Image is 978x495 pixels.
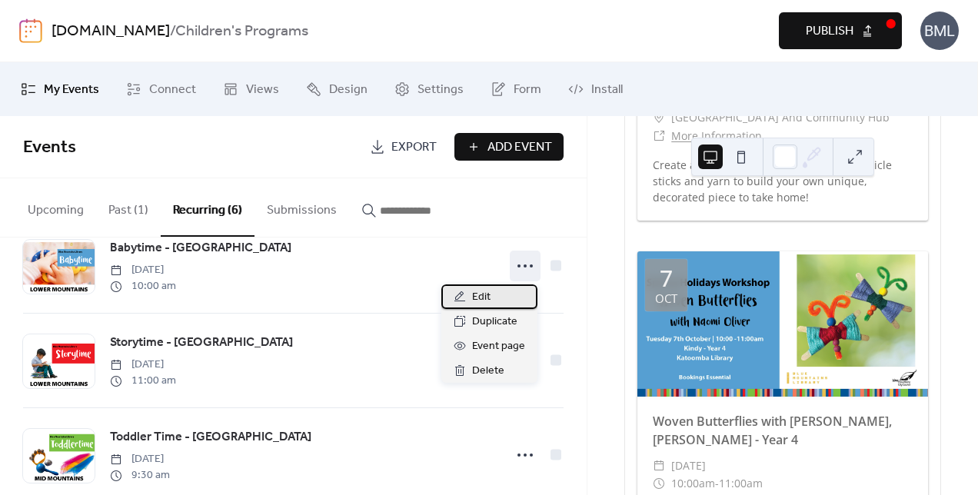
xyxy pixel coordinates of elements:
span: [DATE] [110,262,176,278]
span: Babytime - [GEOGRAPHIC_DATA] [110,239,291,257]
span: 10:00am [671,474,715,493]
a: Storytime - [GEOGRAPHIC_DATA] [110,333,293,353]
span: Event page [472,337,525,356]
span: Connect [149,81,196,99]
span: 11:00am [719,474,763,493]
div: Oct [655,293,677,304]
button: Publish [779,12,902,49]
b: / [170,17,175,46]
span: 10:00 am [110,278,176,294]
span: Events [23,131,76,164]
div: Create a colourful wall hanging using popsicle sticks and yarn to build your own unique, decorate... [637,157,928,205]
button: Add Event [454,133,564,161]
span: - [715,474,719,493]
span: Views [246,81,279,99]
span: Add Event [487,138,552,157]
div: BML [920,12,959,50]
span: Settings [417,81,464,99]
span: Publish [806,22,853,41]
button: Upcoming [15,178,96,235]
span: [DATE] [671,457,706,475]
img: logo [19,18,42,43]
span: Export [391,138,437,157]
a: Woven Butterflies with [PERSON_NAME], [PERSON_NAME] - Year 4 [653,413,892,448]
div: ​ [653,127,665,145]
a: Form [479,68,553,110]
span: Design [329,81,368,99]
div: ​ [653,457,665,475]
a: Babytime - [GEOGRAPHIC_DATA] [110,238,291,258]
button: Submissions [254,178,349,235]
span: 9:30 am [110,467,170,483]
a: More Information [671,128,762,143]
a: Design [294,68,379,110]
a: Settings [383,68,475,110]
span: [GEOGRAPHIC_DATA] And Community Hub [671,108,890,127]
a: Views [211,68,291,110]
div: ​ [653,474,665,493]
a: Toddler Time - [GEOGRAPHIC_DATA] [110,427,311,447]
a: Connect [115,68,208,110]
button: Recurring (6) [161,178,254,237]
span: Install [591,81,623,99]
button: Past (1) [96,178,161,235]
span: My Events [44,81,99,99]
a: [DOMAIN_NAME] [52,17,170,46]
span: [DATE] [110,451,170,467]
a: Install [557,68,634,110]
b: Children's Programs [175,17,308,46]
div: ​ [653,108,665,127]
span: Delete [472,362,504,380]
span: [DATE] [110,357,176,373]
span: Edit [472,288,491,307]
a: Export [358,133,448,161]
span: Duplicate [472,313,517,331]
span: Storytime - [GEOGRAPHIC_DATA] [110,334,293,352]
div: 7 [660,267,673,290]
span: Toddler Time - [GEOGRAPHIC_DATA] [110,428,311,447]
span: Form [514,81,541,99]
a: My Events [9,68,111,110]
span: 11:00 am [110,373,176,389]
